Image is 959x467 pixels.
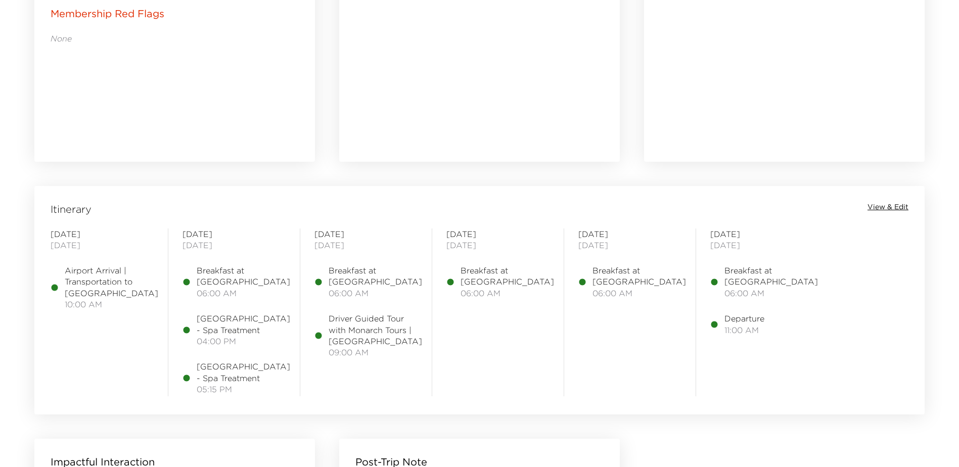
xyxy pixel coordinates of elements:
span: Breakfast at [GEOGRAPHIC_DATA] [329,265,422,288]
span: 11:00 AM [724,324,764,336]
span: Breakfast at [GEOGRAPHIC_DATA] [592,265,686,288]
span: 09:00 AM [329,347,422,358]
span: [DATE] [314,240,418,251]
span: Driver Guided Tour with Monarch Tours | [GEOGRAPHIC_DATA] [329,313,422,347]
span: [DATE] [314,228,418,240]
span: Breakfast at [GEOGRAPHIC_DATA] [724,265,818,288]
span: 06:00 AM [461,288,554,299]
span: [GEOGRAPHIC_DATA] - Spa Treatment [197,361,290,384]
span: 04:00 PM [197,336,290,347]
p: None [51,33,299,44]
span: [DATE] [578,228,681,240]
span: [DATE] [51,240,154,251]
span: [DATE] [446,228,550,240]
span: [DATE] [710,240,813,251]
span: [DATE] [51,228,154,240]
span: Airport Arrival | Transportation to [GEOGRAPHIC_DATA] [65,265,158,299]
span: 06:00 AM [197,288,290,299]
span: 06:00 AM [724,288,818,299]
span: [DATE] [446,240,550,251]
span: Breakfast at [GEOGRAPHIC_DATA] [197,265,290,288]
span: [GEOGRAPHIC_DATA] - Spa Treatment [197,313,290,336]
button: View & Edit [867,202,908,212]
span: Breakfast at [GEOGRAPHIC_DATA] [461,265,554,288]
span: [DATE] [182,240,286,251]
span: Departure [724,313,764,324]
span: [DATE] [182,228,286,240]
p: Membership Red Flags [51,7,164,21]
span: 06:00 AM [592,288,686,299]
span: 05:15 PM [197,384,290,395]
span: 06:00 AM [329,288,422,299]
span: [DATE] [578,240,681,251]
span: Itinerary [51,202,92,216]
span: [DATE] [710,228,813,240]
span: 10:00 AM [65,299,158,310]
